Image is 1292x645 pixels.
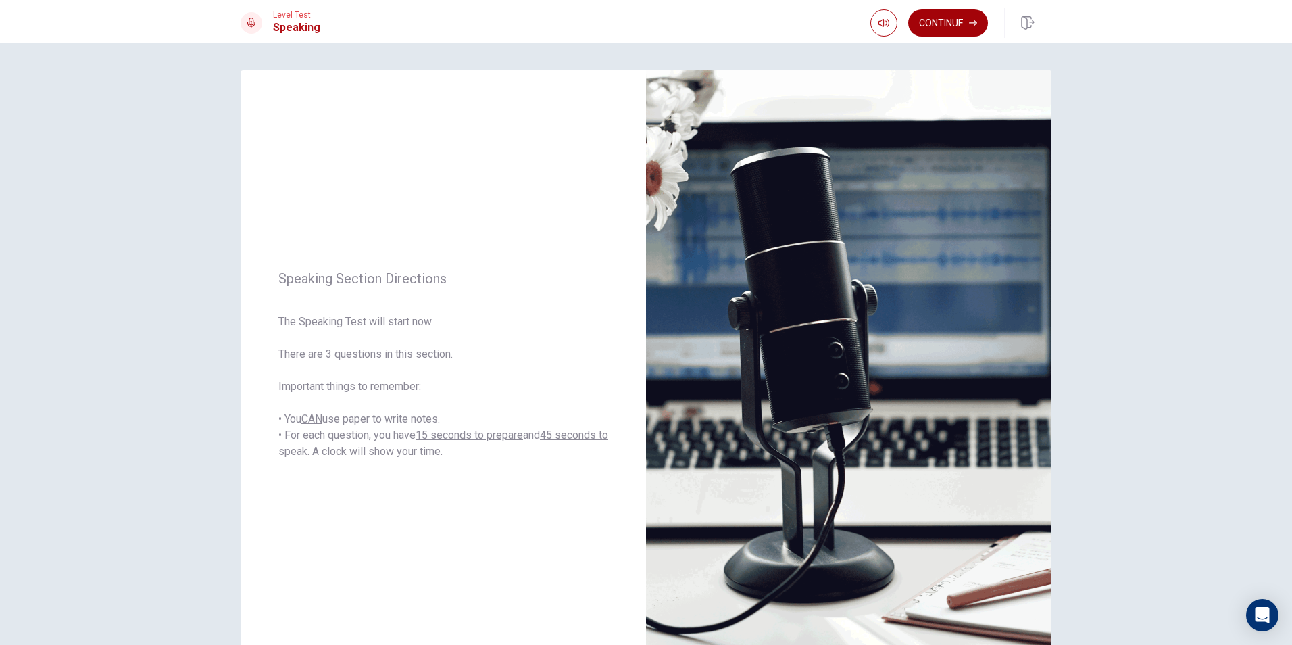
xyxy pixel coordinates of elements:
u: 15 seconds to prepare [416,429,523,441]
span: The Speaking Test will start now. There are 3 questions in this section. Important things to reme... [278,314,608,460]
div: Open Intercom Messenger [1246,599,1278,631]
u: CAN [301,412,322,425]
button: Continue [908,9,988,37]
h1: Speaking [273,20,320,36]
span: Speaking Section Directions [278,270,608,287]
span: Level Test [273,10,320,20]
